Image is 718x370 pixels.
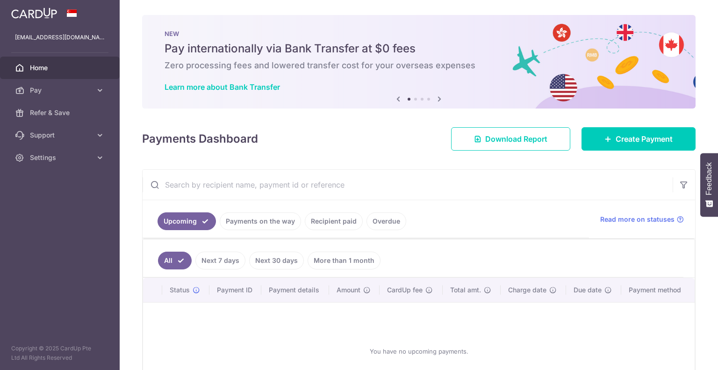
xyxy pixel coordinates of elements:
[705,162,713,195] span: Feedback
[600,215,675,224] span: Read more on statuses
[508,285,546,295] span: Charge date
[450,285,481,295] span: Total amt.
[158,252,192,269] a: All
[165,30,673,37] p: NEW
[30,131,92,140] span: Support
[30,86,92,95] span: Pay
[143,170,673,200] input: Search by recipient name, payment id or reference
[30,63,92,73] span: Home
[600,215,684,224] a: Read more on statuses
[158,212,216,230] a: Upcoming
[387,285,423,295] span: CardUp fee
[451,127,570,151] a: Download Report
[616,133,673,145] span: Create Payment
[249,252,304,269] a: Next 30 days
[621,278,695,302] th: Payment method
[261,278,329,302] th: Payment details
[485,133,547,145] span: Download Report
[582,127,696,151] a: Create Payment
[700,153,718,217] button: Feedback - Show survey
[165,41,673,56] h5: Pay internationally via Bank Transfer at $0 fees
[165,82,280,92] a: Learn more about Bank Transfer
[305,212,363,230] a: Recipient paid
[220,212,301,230] a: Payments on the way
[15,33,105,42] p: [EMAIL_ADDRESS][DOMAIN_NAME]
[11,7,57,19] img: CardUp
[209,278,262,302] th: Payment ID
[574,285,602,295] span: Due date
[165,60,673,71] h6: Zero processing fees and lowered transfer cost for your overseas expenses
[308,252,381,269] a: More than 1 month
[170,285,190,295] span: Status
[337,285,360,295] span: Amount
[30,108,92,117] span: Refer & Save
[30,153,92,162] span: Settings
[142,131,258,147] h4: Payments Dashboard
[366,212,406,230] a: Overdue
[142,15,696,109] img: Bank transfer banner
[195,252,245,269] a: Next 7 days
